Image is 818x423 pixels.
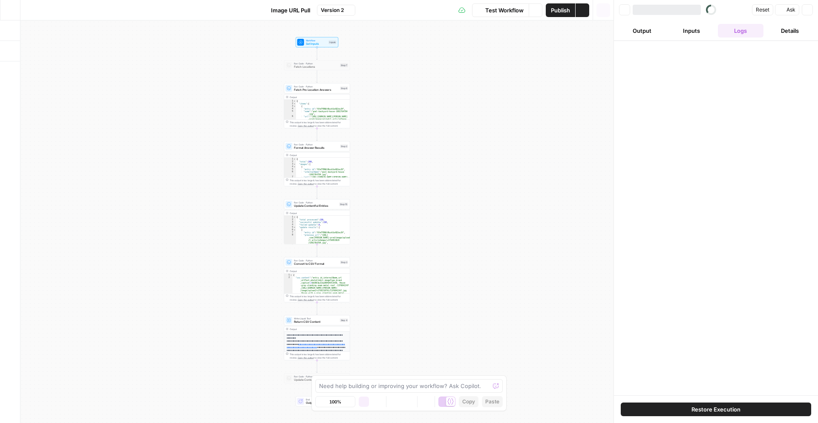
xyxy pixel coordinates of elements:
div: This output is too large & has been abbreviated for review. to view the full content. [290,295,348,301]
div: 1 [284,100,296,102]
span: Toggle code folding, rows 1 through 1655 [294,158,296,160]
span: Image URL Pull [271,6,310,14]
span: Toggle code folding, rows 3 through 1654 [294,163,296,165]
span: Publish [551,6,570,14]
div: Output [290,269,338,273]
div: Run Code · PythonFetch LocationsStep 7 [284,60,350,70]
button: Version 2 [317,5,355,16]
div: 6 [284,171,296,176]
span: Return CSV Content [294,320,338,324]
span: Convert to CSV Format [294,262,338,266]
span: Run Code · Python [294,143,338,146]
div: EndOutput [284,396,350,406]
g: Edge from step_4 to step_17 [317,360,318,373]
span: Update Contentful Entries [294,204,337,208]
span: 100% [329,398,341,405]
div: Run Code · PythonUpdate Contentful EntriesStep 17 [284,373,350,383]
div: This output is too large & has been abbreviated for review. to view the full content. [290,121,348,127]
div: 3 [284,221,296,223]
div: 1 [284,274,293,276]
span: Toggle code folding, rows 5 through 1206 [294,226,296,229]
span: Write Liquid Text [294,317,338,320]
div: 9 [284,244,296,252]
span: Copy the output [298,125,314,127]
span: Ask [786,6,795,14]
span: Toggle code folding, rows 2 through 1818 [294,102,296,105]
div: Step 15 [339,203,348,206]
span: Fetch Locations [294,65,338,69]
button: Reset [752,4,773,15]
span: Reset [756,6,769,14]
div: 4 [284,165,296,168]
span: Run Code · Python [294,375,337,378]
button: Ask [775,4,799,15]
div: 4 [284,107,296,110]
span: Copy the output [298,298,314,301]
div: Inputs [328,41,337,44]
span: Toggle code folding, rows 4 through 13 [294,165,296,168]
div: 3 [284,105,296,107]
g: Edge from step_15 to step_3 [317,244,318,257]
div: 1 [284,158,296,160]
span: Toggle code folding, rows 1 through 3 [290,274,293,276]
div: WorkflowSet InputsInputs [284,37,350,47]
button: Logs [718,24,764,38]
span: Version 2 [321,6,344,14]
div: 1 [284,216,296,218]
span: Run Code · Python [294,201,337,204]
div: 5 [284,226,296,229]
button: Publish [546,3,575,17]
span: Copy the output [298,356,314,359]
div: Step 3 [340,261,348,264]
span: Workflow [306,39,327,42]
button: Image URL Pull [258,3,315,17]
div: Run Code · PythonConvert to CSV FormatStep 3Output{ "csv_content":"entry_id,internalName,url ,alt... [284,257,350,302]
span: Test Workflow [485,6,524,14]
g: Edge from step_2 to step_15 [317,186,318,199]
button: Paste [482,396,503,407]
div: Run Code · PythonFetch Pro Location AnswersStep 6Output{ "items":[ { "entry_id":"6YeTFBNUtRozkSoA... [284,83,350,128]
div: Step 2 [340,145,348,148]
span: Run Code · Python [294,259,338,262]
div: Step 7 [340,64,348,67]
span: Run Code · Python [294,85,338,88]
span: Set Inputs [306,42,327,46]
button: Details [767,24,813,38]
span: Toggle code folding, rows 1 through 1208 [294,216,296,218]
span: Output [306,401,335,405]
span: Paste [485,398,499,406]
div: 8 [284,234,296,244]
span: Format Answer Results [294,146,338,150]
div: 5 [284,168,296,171]
div: This output is too large & has been abbreviated for review. to view the full content. [290,179,348,185]
div: This output is too large & has been abbreviated for review. to view the full content. [290,353,348,359]
g: Edge from step_7 to step_6 [317,70,318,83]
button: Copy [459,396,478,407]
span: Toggle code folding, rows 3 through 13 [294,105,296,107]
div: 5 [284,110,296,115]
div: Run Code · PythonFormat Answer ResultsStep 2Output{ "total":200, "images":[ { "entry_id":"6YeTFBN... [284,141,350,186]
button: Output [619,24,665,38]
div: 4 [284,223,296,226]
span: Toggle code folding, rows 1 through 1819 [294,100,296,102]
span: Run Code · Python [294,62,338,65]
span: Update Contentful Entries [294,378,337,382]
span: Toggle code folding, rows 6 through 13 [294,229,296,231]
div: 7 [284,231,296,234]
div: 2 [284,218,296,221]
g: Edge from step_6 to step_2 [317,128,318,141]
span: Copy [462,398,475,406]
div: Run Code · PythonUpdate Contentful EntriesStep 15Output{ "total_processed":150, "successful_updat... [284,199,350,244]
span: Copy the output [298,183,314,185]
div: 6 [284,229,296,231]
div: 7 [284,176,296,183]
span: Restore Execution [691,405,740,414]
span: Fetch Pro Location Answers [294,88,338,92]
div: Output [290,96,338,99]
div: 3 [284,163,296,165]
span: End [306,398,335,401]
div: Output [290,327,338,331]
div: Step 6 [340,87,348,90]
button: Inputs [668,24,714,38]
div: Output [290,154,338,157]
